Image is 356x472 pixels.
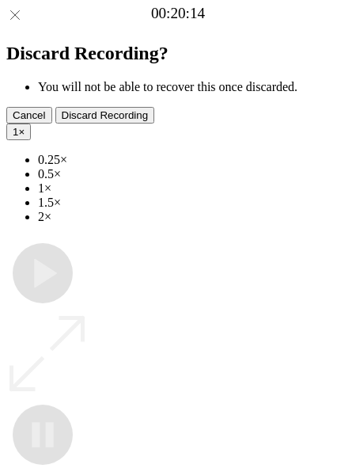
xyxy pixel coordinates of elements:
[55,107,155,124] button: Discard Recording
[38,210,350,224] li: 2×
[6,43,350,64] h2: Discard Recording?
[38,153,350,167] li: 0.25×
[38,181,350,196] li: 1×
[38,167,350,181] li: 0.5×
[6,107,52,124] button: Cancel
[13,126,18,138] span: 1
[151,5,205,22] a: 00:20:14
[38,80,350,94] li: You will not be able to recover this once discarded.
[38,196,350,210] li: 1.5×
[6,124,31,140] button: 1×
